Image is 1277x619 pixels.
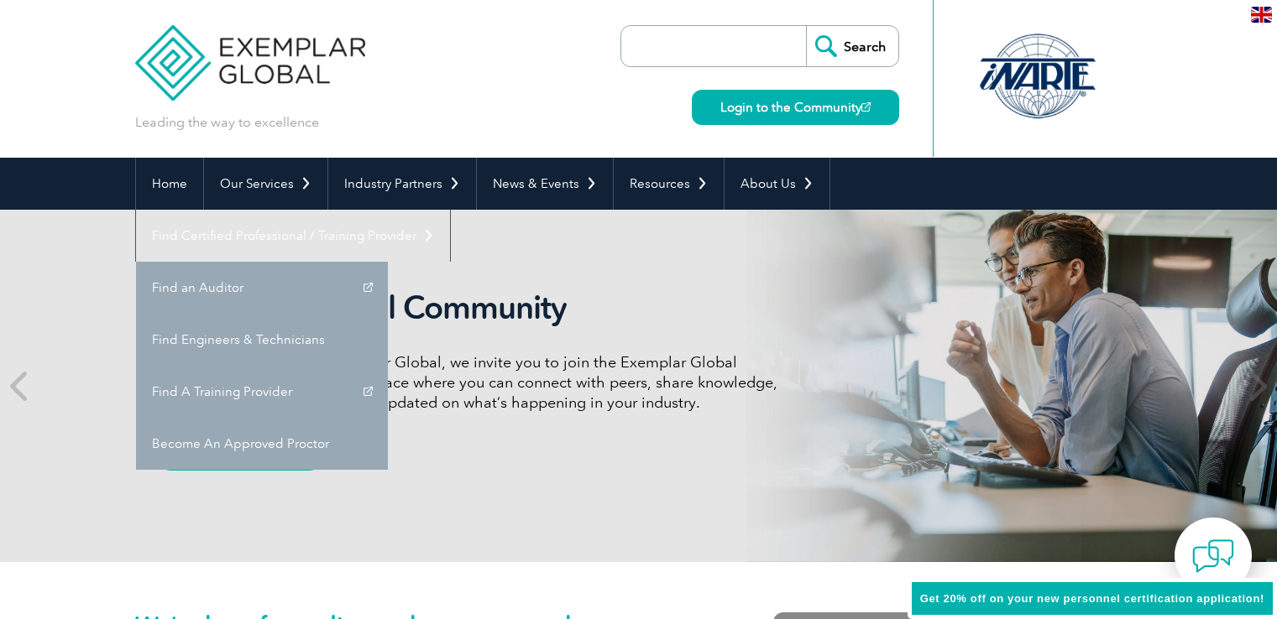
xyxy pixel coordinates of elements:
[614,158,724,210] a: Resources
[204,158,327,210] a: Our Services
[328,158,476,210] a: Industry Partners
[136,158,203,210] a: Home
[136,314,388,366] a: Find Engineers & Technicians
[861,102,871,112] img: open_square.png
[135,113,319,132] p: Leading the way to excellence
[1251,7,1272,23] img: en
[160,289,790,327] h2: Exemplar Global Community
[136,262,388,314] a: Find an Auditor
[725,158,830,210] a: About Us
[920,592,1264,605] span: Get 20% off on your new personnel certification application!
[477,158,613,210] a: News & Events
[136,210,450,262] a: Find Certified Professional / Training Provider
[136,418,388,470] a: Become An Approved Proctor
[1192,535,1234,577] img: contact-chat.png
[806,26,898,66] input: Search
[160,352,790,413] p: As a valued member of Exemplar Global, we invite you to join the Exemplar Global Community—a fun,...
[692,90,899,125] a: Login to the Community
[136,366,388,418] a: Find A Training Provider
